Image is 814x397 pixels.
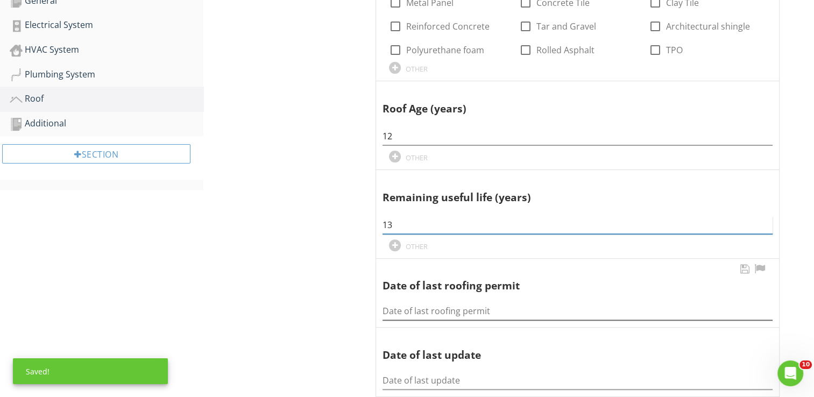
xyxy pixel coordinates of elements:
[383,174,753,205] div: Remaining useful life (years)
[666,21,750,32] label: Architectural shingle
[799,360,812,369] span: 10
[2,144,190,164] div: Section
[536,45,594,55] label: Rolled Asphalt
[406,45,484,55] label: Polyurethane foam
[383,263,753,294] div: Date of last roofing permit
[383,127,773,145] input: #
[10,43,203,57] div: HVAC System
[10,117,203,131] div: Additional
[406,65,428,73] div: OTHER
[406,153,428,162] div: OTHER
[406,21,490,32] label: Reinforced Concrete
[10,68,203,82] div: Plumbing System
[383,216,773,234] input: #
[10,92,203,106] div: Roof
[777,360,803,386] iframe: Intercom live chat
[383,302,773,320] input: Date of last roofing permit
[406,242,428,251] div: OTHER
[10,18,203,32] div: Electrical System
[13,358,168,384] div: Saved!
[536,21,596,32] label: Tar and Gravel
[383,372,773,389] input: Date of last update
[383,86,753,117] div: Roof Age (years)
[383,332,753,363] div: Date of last update
[666,45,683,55] label: TPO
